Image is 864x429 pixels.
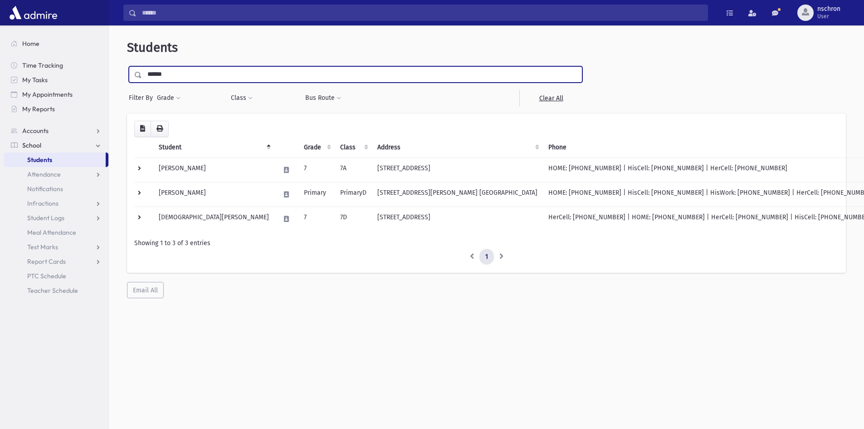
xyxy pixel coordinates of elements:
th: Class: activate to sort column ascending [335,137,372,158]
a: School [4,138,108,153]
button: Grade [156,90,181,106]
span: Time Tracking [22,61,63,69]
a: 1 [479,249,494,265]
td: [STREET_ADDRESS] [372,158,543,182]
a: My Appointments [4,87,108,102]
td: 7 [298,207,335,231]
span: My Tasks [22,76,48,84]
a: Time Tracking [4,58,108,73]
td: 7 [298,158,335,182]
th: Student: activate to sort column descending [153,137,274,158]
a: Clear All [519,90,582,106]
span: Students [127,40,178,55]
a: My Reports [4,102,108,116]
td: [PERSON_NAME] [153,182,274,207]
th: Grade: activate to sort column ascending [298,137,335,158]
span: Notifications [27,185,63,193]
td: [DEMOGRAPHIC_DATA][PERSON_NAME] [153,207,274,231]
div: Showing 1 to 3 of 3 entries [134,238,839,248]
th: Address: activate to sort column ascending [372,137,543,158]
span: Meal Attendance [27,228,76,237]
a: My Tasks [4,73,108,87]
td: [STREET_ADDRESS][PERSON_NAME] [GEOGRAPHIC_DATA] [372,182,543,207]
td: PrimaryD [335,182,372,207]
td: Primary [298,182,335,207]
button: Print [151,121,169,137]
a: Report Cards [4,254,108,269]
button: Class [230,90,253,106]
span: Students [27,156,52,164]
td: 7D [335,207,372,231]
span: Test Marks [27,243,58,251]
span: Attendance [27,170,61,178]
span: Accounts [22,127,49,135]
button: CSV [134,121,151,137]
a: Student Logs [4,211,108,225]
a: Teacher Schedule [4,283,108,298]
span: My Reports [22,105,55,113]
span: Report Cards [27,257,66,266]
span: Student Logs [27,214,64,222]
a: Test Marks [4,240,108,254]
span: My Appointments [22,90,73,99]
span: Home [22,39,39,48]
input: Search [137,5,708,21]
td: [PERSON_NAME] [153,158,274,182]
a: Attendance [4,167,108,182]
span: School [22,141,41,149]
span: User [817,13,840,20]
a: Students [4,153,106,167]
span: nschron [817,5,840,13]
a: Notifications [4,182,108,196]
span: Filter By [129,93,156,103]
td: [STREET_ADDRESS] [372,207,543,231]
span: Infractions [27,199,59,207]
button: Bus Route [305,90,342,106]
a: PTC Schedule [4,269,108,283]
img: AdmirePro [7,4,59,22]
a: Meal Attendance [4,225,108,240]
a: Accounts [4,123,108,138]
a: Infractions [4,196,108,211]
a: Home [4,36,108,51]
button: Email All [127,282,164,298]
span: PTC Schedule [27,272,66,280]
td: 7A [335,158,372,182]
span: Teacher Schedule [27,286,78,295]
